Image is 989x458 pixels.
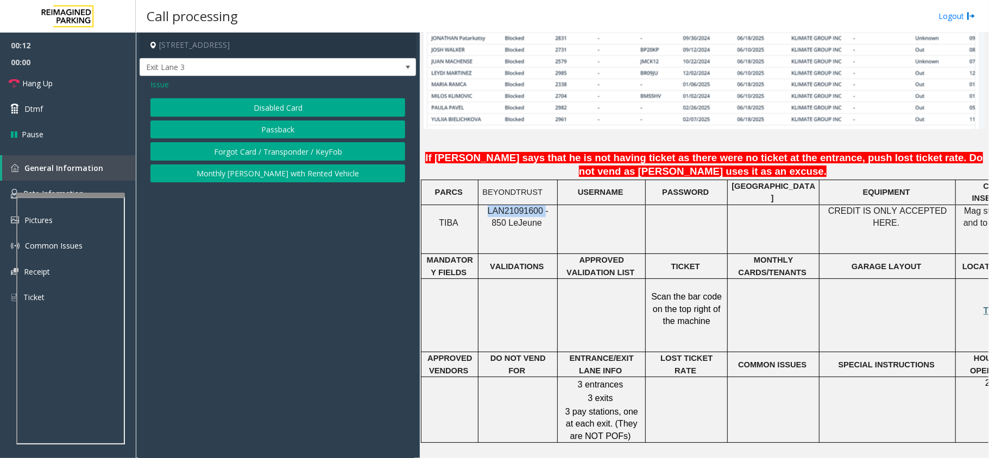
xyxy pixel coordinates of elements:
span: If [PERSON_NAME] says that he is not having ticket as there were no ticket at the entrance, push ... [425,152,982,177]
span: BEYONDTRUST [482,188,543,196]
span: LAN21091600 - 850 Le [488,206,549,227]
span: SPECIAL INSTRUCTIONS [839,360,935,369]
span: Exit Lane 3 [140,59,361,76]
span: TIBA [439,218,458,227]
span: PARCS [435,188,463,196]
span: USERNAME [578,188,623,196]
span: VALIDATIONS [490,262,544,271]
span: Pause [22,129,43,140]
span: [GEOGRAPHIC_DATA] [732,182,815,202]
img: 'icon' [11,268,18,275]
span: MANDATORY FIELDS [427,256,473,276]
span: General Information [24,163,103,173]
span: APPROVED VENDORS [427,354,472,374]
span: DO NOT VEND FOR [490,354,546,374]
span: GARAGE LAYOUT [852,262,922,271]
button: Monthly [PERSON_NAME] with Rented Vehicle [150,164,405,183]
img: 'icon' [11,164,19,172]
span: Issue [150,79,169,90]
span: Scan the bar code on the top right of the machine [651,292,722,326]
span: Rate Information [23,188,84,199]
span: Jeune [518,218,542,228]
button: Disabled Card [150,98,405,117]
span: EQUIPMENT [863,188,910,196]
h4: [STREET_ADDRESS] [140,33,416,58]
span: Hang Up [22,78,53,89]
a: General Information [2,155,136,181]
button: Forgot Card / Transponder / KeyFob [150,142,405,161]
span: TICKET [671,262,700,271]
span: 3 entrances [578,380,623,389]
span: PASSWORD [662,188,709,196]
span: 3 pay stations, one at each exit. (They are NOT POFs) [565,407,638,441]
span: MONTHLY CARDS/TENANTS [739,256,807,276]
img: 'icon' [11,292,18,302]
span: APPROVED VALIDATION LIST [566,256,634,276]
span: COMMON ISSUES [738,360,807,369]
button: Passback [150,120,405,139]
span: LOST TICKET RATE [660,354,713,374]
img: logout [967,10,975,22]
a: Logout [938,10,975,22]
img: 'icon' [11,241,20,250]
span: ENTRANCE/EXIT LANE INFO [570,354,634,374]
h3: Call processing [141,3,243,29]
img: 'icon' [11,217,19,224]
span: Dtmf [24,103,43,114]
img: 'icon' [11,189,18,199]
span: CREDIT IS ONLY ACCEPTED HERE. [828,206,947,227]
span: 3 exits [588,393,613,403]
